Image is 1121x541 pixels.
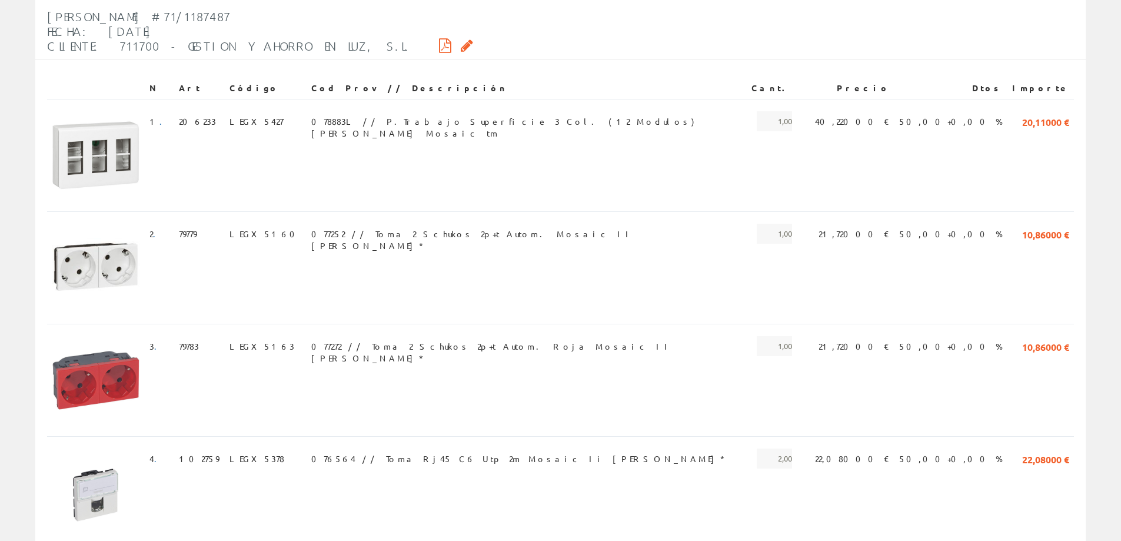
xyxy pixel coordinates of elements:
a: . [159,116,169,127]
span: LEGX5427 [229,111,283,131]
span: 078883L // P.Trabajo Superficie 3 Col. (12 Modulos) [PERSON_NAME] Mosaic tm [311,111,742,131]
span: 1,00 [757,111,792,131]
span: 79783 [179,336,199,356]
th: Precio [797,78,894,99]
span: 2,00 [757,449,792,469]
th: Importe [1007,78,1074,99]
span: 102759 [179,449,219,469]
span: 22,08000 € [815,449,890,469]
span: 077272 // Toma 2 Schukos 2p+t Autom. Roja Mosaic II [PERSON_NAME]* [311,336,742,356]
span: 076564 // Toma Rj45 C6 Utp 2m Mosaic Ii [PERSON_NAME]* [311,449,724,469]
span: 2 [149,224,163,244]
span: 50,00+0,00 % [899,224,1003,244]
i: Solicitar por email copia firmada [461,41,473,49]
th: Código [225,78,307,99]
a: . [153,228,163,239]
span: 3 [149,336,164,356]
span: [PERSON_NAME] #71/1187487 Fecha: [DATE] Cliente: 711700 - GESTION Y AHORRO EN LUZ, S.L. [47,9,411,53]
th: Art [174,78,225,99]
span: 1,00 [757,224,792,244]
th: Dtos [894,78,1007,99]
span: LEGX5378 [229,449,284,469]
span: 40,22000 € [815,111,890,131]
img: Foto artículo (150x150) [52,111,140,200]
span: LEGX5160 [229,224,302,244]
span: 4 [149,449,164,469]
span: 79779 [179,224,197,244]
span: 50,00+0,00 % [899,111,1003,131]
span: 50,00+0,00 % [899,336,1003,356]
a: . [154,453,164,464]
span: 1 [149,111,169,131]
span: 50,00+0,00 % [899,449,1003,469]
th: Cant. [747,78,797,99]
span: 206233 [179,111,216,131]
th: N [145,78,174,99]
span: 077252 // Toma 2 Schukos 2p+t Autom. Mosaic II [PERSON_NAME]* [311,224,742,244]
span: 21,72000 € [819,224,890,244]
span: LEGX5163 [229,336,294,356]
span: 10,86000 € [1022,336,1069,356]
span: 20,11000 € [1022,111,1069,131]
span: 22,08000 € [1022,449,1069,469]
span: 10,86000 € [1022,224,1069,244]
a: . [154,341,164,351]
img: Foto artículo (150x150) [52,224,140,312]
span: 21,72000 € [819,336,890,356]
img: Foto artículo (150x150) [52,336,140,424]
i: Descargar PDF [439,41,451,49]
img: Foto artículo (150x150) [52,449,140,537]
span: 1,00 [757,336,792,356]
th: Cod Prov // Descripción [307,78,747,99]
